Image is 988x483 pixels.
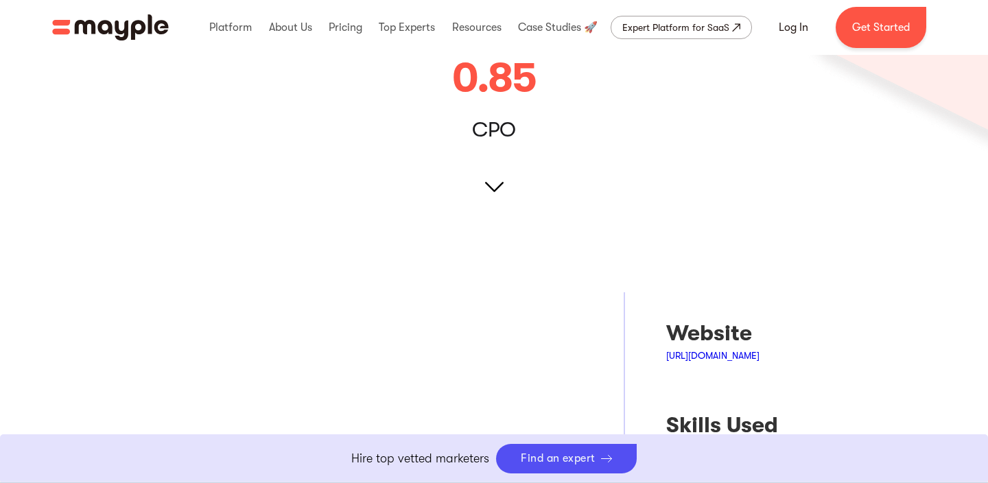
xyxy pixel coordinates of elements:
div: Skills Used [666,412,840,439]
div: Website [666,320,840,347]
a: [URL][DOMAIN_NAME] [666,350,760,361]
div: Resources [449,5,505,49]
div: CPO [472,123,516,137]
iframe: Chat Widget [919,417,988,483]
div: Find an expert [521,452,596,465]
a: Log In [762,11,825,44]
div: Platform [206,5,255,49]
div: About Us [266,5,316,49]
div: 0.85 [452,58,537,99]
div: Pricing [325,5,366,49]
div: Top Experts [375,5,438,49]
div: Expert Platform for SaaS [622,19,729,36]
a: Get Started [836,7,926,48]
a: home [52,14,169,40]
p: Hire top vetted marketers [351,449,489,468]
img: Mayple logo [52,14,169,40]
a: Expert Platform for SaaS [611,16,752,39]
